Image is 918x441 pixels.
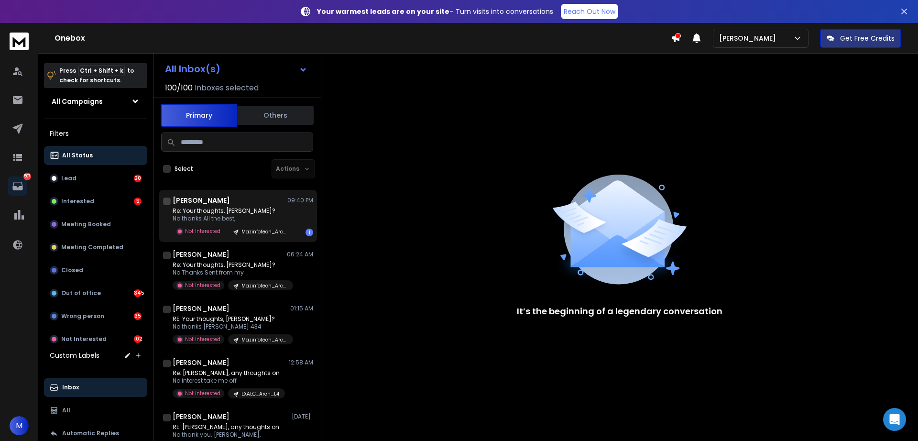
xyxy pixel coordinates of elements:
p: [DATE] [292,413,313,420]
span: 100 / 100 [165,82,193,94]
p: 507 [23,173,31,180]
p: Inbox [62,384,79,391]
h3: Filters [44,127,147,140]
p: Out of office [61,289,101,297]
p: All Status [62,152,93,159]
h1: [PERSON_NAME] [173,250,229,259]
p: Mazinfotech_Arch_L9 [241,336,287,343]
p: Reach Out Now [564,7,615,16]
p: Wrong person [61,312,104,320]
button: Closed [44,261,147,280]
p: Mazinfotech_Arch_L9 [241,228,287,235]
h1: [PERSON_NAME] [173,196,230,205]
p: Re: Your thoughts, [PERSON_NAME]? [173,207,287,215]
h3: Custom Labels [50,351,99,360]
button: Inbox [44,378,147,397]
p: Mazinfotech_Arch_L9 [241,282,287,289]
p: Meeting Completed [61,243,123,251]
p: It’s the beginning of a legendary conversation [517,305,722,318]
button: Out of office345 [44,284,147,303]
p: Not Interested [185,228,220,235]
p: EXAEC_Arch_L4 [241,390,279,397]
button: All Campaigns [44,92,147,111]
button: M [10,416,29,435]
p: – Turn visits into conversations [317,7,553,16]
img: logo [10,33,29,50]
p: No thanks All the best, [173,215,287,222]
h1: [PERSON_NAME] [173,412,229,421]
p: Automatic Replies [62,430,119,437]
h1: Onebox [55,33,671,44]
button: Interested5 [44,192,147,211]
p: Not Interested [185,390,220,397]
p: No interest take me off [173,377,285,385]
button: Wrong person35 [44,307,147,326]
p: Not Interested [61,335,107,343]
p: Lead [61,175,76,182]
h1: [PERSON_NAME] [173,304,229,313]
button: Meeting Completed [44,238,147,257]
button: Others [237,105,314,126]
a: 507 [8,176,27,196]
p: [PERSON_NAME] [719,33,780,43]
p: Re: [PERSON_NAME], any thoughts on [173,369,285,377]
p: RE: Your thoughts, [PERSON_NAME]? [173,315,287,323]
p: Press to check for shortcuts. [59,66,134,85]
h1: All Campaigns [52,97,103,106]
span: Ctrl + Shift + k [78,65,125,76]
button: Lead20 [44,169,147,188]
h3: Inboxes selected [195,82,259,94]
h1: [PERSON_NAME] [173,358,229,367]
p: Not Interested [185,336,220,343]
p: 06:24 AM [287,251,313,258]
div: 35 [134,312,142,320]
strong: Your warmest leads are on your site [317,7,449,16]
button: Not Interested102 [44,330,147,349]
p: 09:40 PM [287,197,313,204]
div: 20 [134,175,142,182]
div: 102 [134,335,142,343]
p: Closed [61,266,83,274]
div: 5 [134,198,142,205]
div: 345 [134,289,142,297]
label: Select [175,165,193,173]
div: Open Intercom Messenger [883,408,906,431]
p: No thanks [PERSON_NAME] 434 [173,323,287,331]
p: No thank you. [PERSON_NAME], [173,431,285,439]
p: Interested [61,198,94,205]
a: Reach Out Now [561,4,618,19]
p: 12:58 AM [289,359,313,366]
div: 1 [306,229,313,236]
p: Meeting Booked [61,220,111,228]
button: Get Free Credits [820,29,901,48]
h1: All Inbox(s) [165,64,220,74]
button: All Status [44,146,147,165]
p: 01:15 AM [290,305,313,312]
p: No Thanks Sent from my [173,269,287,276]
button: All [44,401,147,420]
button: All Inbox(s) [157,59,315,78]
button: Meeting Booked [44,215,147,234]
p: All [62,407,70,414]
p: RE: [PERSON_NAME], any thoughts on [173,423,285,431]
p: Not Interested [185,282,220,289]
p: Get Free Credits [840,33,895,43]
button: Primary [161,104,237,127]
p: Re: Your thoughts, [PERSON_NAME]? [173,261,287,269]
